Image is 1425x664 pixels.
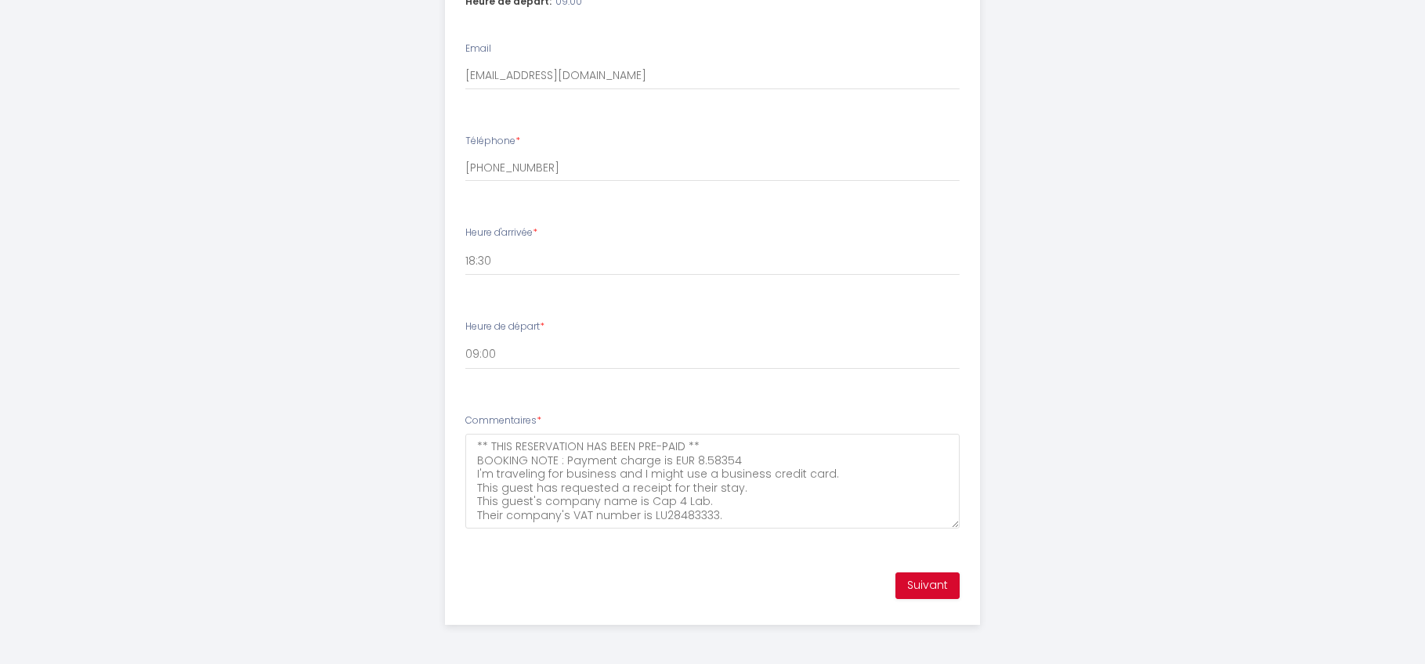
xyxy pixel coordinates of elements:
[895,572,960,599] button: Suivant
[465,41,491,56] label: Email
[465,413,541,428] label: Commentaires
[465,319,544,334] label: Heure de départ
[465,134,520,149] label: Téléphone
[465,226,537,240] label: Heure d'arrivée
